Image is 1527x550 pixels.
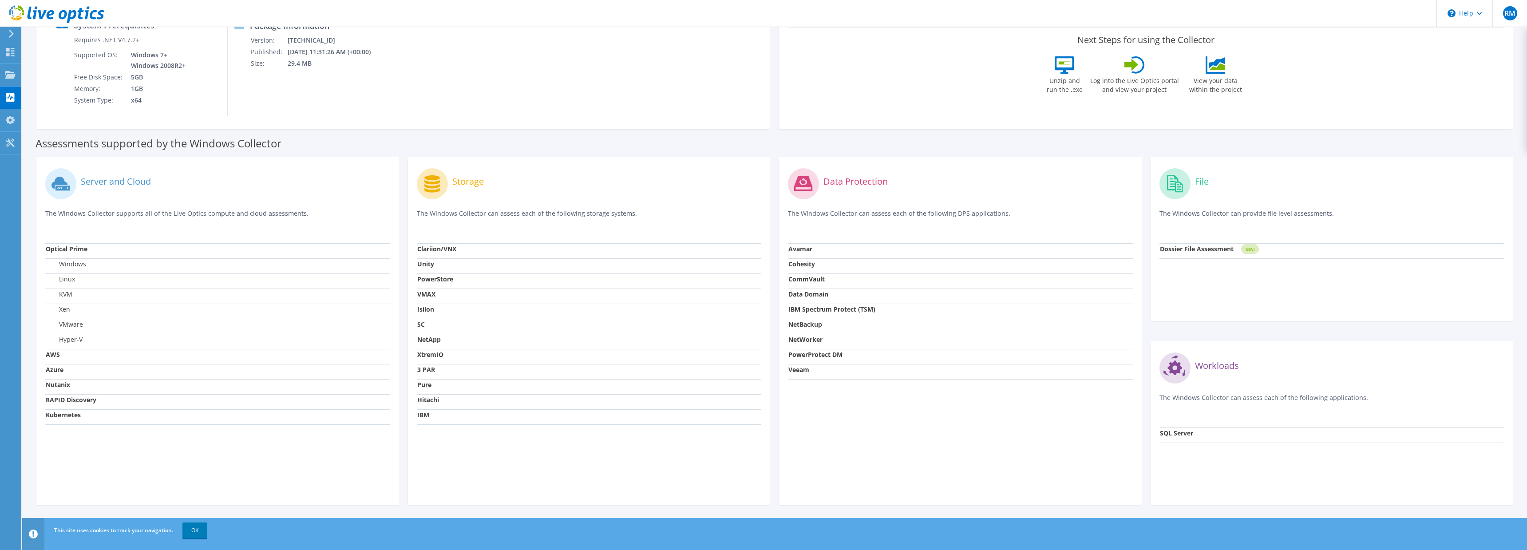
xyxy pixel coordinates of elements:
[1077,35,1214,45] label: Next Steps for using the Collector
[250,58,287,69] td: Size:
[1160,245,1234,253] strong: Dossier File Assessment
[287,35,383,46] td: [TECHNICAL_ID]
[788,320,822,328] strong: NetBackup
[417,365,435,374] strong: 3 PAR
[54,526,173,534] span: This site uses cookies to track your navigation.
[74,21,154,30] label: System Prerequisites
[1195,361,1239,370] label: Workloads
[46,275,75,284] label: Linux
[417,305,434,313] strong: Isilon
[788,365,809,374] strong: Veeam
[1160,429,1193,437] strong: SQL Server
[788,275,825,283] strong: CommVault
[182,522,207,538] a: OK
[417,396,439,404] strong: Hitachi
[124,95,187,106] td: x64
[417,320,425,328] strong: SC
[46,245,87,253] strong: Optical Prime
[74,95,124,106] td: System Type:
[788,209,1133,227] p: The Windows Collector can assess each of the following DPS applications.
[287,58,383,69] td: 29.4 MB
[74,36,139,44] label: Requires .NET V4.7.2+
[417,209,762,227] p: The Windows Collector can assess each of the following storage systems.
[74,49,124,71] td: Supported OS:
[1044,74,1085,94] label: Unzip and run the .exe
[1159,393,1504,411] p: The Windows Collector can assess each of the following applications.
[417,275,453,283] strong: PowerStore
[417,245,456,253] strong: Clariion/VNX
[124,83,187,95] td: 1GB
[788,245,812,253] strong: Avamar
[46,320,83,329] label: VMware
[417,260,434,268] strong: Unity
[124,71,187,83] td: 5GB
[46,411,81,419] strong: Kubernetes
[124,49,187,71] td: Windows 7+ Windows 2008R2+
[1184,74,1248,94] label: View your data within the project
[45,209,390,227] p: The Windows Collector supports all of the Live Optics compute and cloud assessments.
[452,177,484,186] label: Storage
[46,396,96,404] strong: RAPID Discovery
[1245,247,1254,252] tspan: NEW!
[788,260,815,268] strong: Cohesity
[74,83,124,95] td: Memory:
[417,290,435,298] strong: VMAX
[250,21,329,30] label: Package Information
[46,335,83,344] label: Hyper-V
[287,46,383,58] td: [DATE] 11:31:26 AM (+00:00)
[417,380,431,389] strong: Pure
[36,139,281,148] label: Assessments supported by the Windows Collector
[417,411,429,419] strong: IBM
[46,290,72,299] label: KVM
[1448,9,1456,17] svg: \n
[417,350,443,359] strong: XtremIO
[823,177,888,186] label: Data Protection
[788,290,828,298] strong: Data Domain
[1503,6,1517,20] span: RM
[81,177,151,186] label: Server and Cloud
[46,350,60,359] strong: AWS
[417,335,441,344] strong: NetApp
[46,260,86,269] label: Windows
[250,35,287,46] td: Version:
[1195,177,1209,186] label: File
[788,305,875,313] strong: IBM Spectrum Protect (TSM)
[74,71,124,83] td: Free Disk Space:
[788,335,823,344] strong: NetWorker
[1159,209,1504,227] p: The Windows Collector can provide file level assessments.
[46,305,70,314] label: Xen
[788,350,843,359] strong: PowerProtect DM
[46,380,70,389] strong: Nutanix
[46,365,63,374] strong: Azure
[1090,74,1179,94] label: Log into the Live Optics portal and view your project
[250,46,287,58] td: Published:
